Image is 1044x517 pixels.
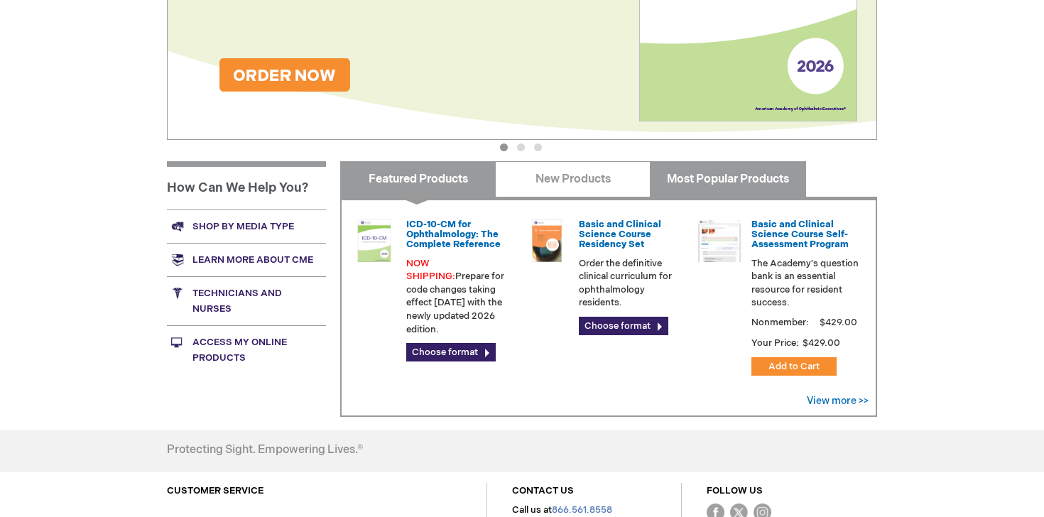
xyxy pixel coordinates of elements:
[167,276,326,325] a: Technicians and nurses
[167,444,363,457] h4: Protecting Sight. Empowering Lives.®
[167,161,326,209] h1: How Can We Help You?
[807,395,869,407] a: View more >>
[768,361,820,372] span: Add to Cart
[579,219,661,251] a: Basic and Clinical Science Course Residency Set
[751,357,837,376] button: Add to Cart
[340,161,496,197] a: Featured Products
[500,143,508,151] button: 1 of 3
[650,161,805,197] a: Most Popular Products
[517,143,525,151] button: 2 of 3
[707,485,763,496] a: FOLLOW US
[353,219,396,262] img: 0120008u_42.png
[167,485,263,496] a: CUSTOMER SERVICE
[406,219,501,251] a: ICD-10-CM for Ophthalmology: The Complete Reference
[512,485,574,496] a: CONTACT US
[801,337,842,349] span: $429.00
[406,257,514,336] p: Prepare for code changes taking effect [DATE] with the newly updated 2026 edition.
[751,314,809,332] strong: Nonmember:
[495,161,651,197] a: New Products
[579,317,668,335] a: Choose format
[526,219,568,262] img: 02850963u_47.png
[534,143,542,151] button: 3 of 3
[698,219,741,262] img: bcscself_20.jpg
[817,317,859,328] span: $429.00
[167,243,326,276] a: Learn more about CME
[167,325,326,374] a: Access My Online Products
[751,219,849,251] a: Basic and Clinical Science Course Self-Assessment Program
[552,504,612,516] a: 866.561.8558
[406,343,496,361] a: Choose format
[579,257,687,310] p: Order the definitive clinical curriculum for ophthalmology residents.
[751,337,799,349] strong: Your Price:
[167,209,326,243] a: Shop by media type
[406,258,455,283] span: NOW SHIPPING:
[751,257,859,310] p: The Academy's question bank is an essential resource for resident success.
